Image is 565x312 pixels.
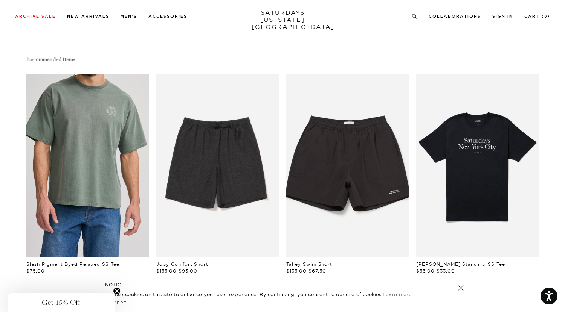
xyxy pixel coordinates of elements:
small: 0 [544,15,547,18]
a: Learn more [383,291,412,297]
h5: NOTICE [105,282,460,288]
span: Get 15% Off [42,298,80,307]
div: Get 15% OffClose teaser [8,293,115,312]
a: Slash Pigment Dyed Relaxed SS Tee [26,261,119,267]
a: [PERSON_NAME] Standard SS Tee [416,261,505,267]
a: Accept [105,300,127,306]
span: $93.00 [179,268,197,274]
a: Cart (0) [524,14,550,18]
a: Joby Comfort Short [156,261,208,267]
a: Sign In [492,14,513,18]
span: $33.00 [437,268,455,274]
span: $155.00 [156,268,177,274]
p: We use cookies on this site to enhance your user experience. By continuing, you consent to our us... [105,291,433,298]
a: Talley Swim Short [286,261,332,267]
span: $75.00 [26,268,45,274]
a: Men's [121,14,137,18]
button: Close teaser [113,287,121,295]
a: Archive Sale [15,14,56,18]
a: SATURDAYS[US_STATE][GEOGRAPHIC_DATA] [252,9,314,30]
a: New Arrivals [67,14,109,18]
div: files/01678.jpg [26,74,149,257]
span: $135.00 [286,268,307,274]
span: $67.50 [308,268,326,274]
a: Accessories [148,14,187,18]
a: Collaborations [429,14,481,18]
h4: Recommended Items [26,56,539,63]
span: $55.00 [416,268,435,274]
